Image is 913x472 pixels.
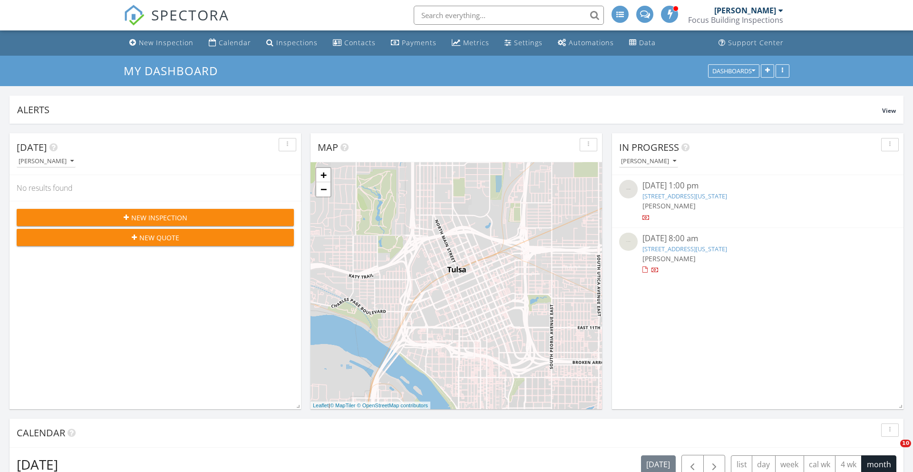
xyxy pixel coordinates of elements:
a: New Inspection [126,34,197,52]
div: Automations [569,38,614,47]
a: Data [625,34,660,52]
button: [PERSON_NAME] [17,155,76,168]
a: Calendar [205,34,255,52]
div: No results found [10,175,301,201]
a: Zoom in [316,168,330,182]
div: [DATE] 1:00 pm [642,180,874,192]
span: SPECTORA [151,5,229,25]
span: [DATE] [17,141,47,154]
div: [PERSON_NAME] [621,158,676,165]
span: 10 [900,440,911,447]
div: Alerts [17,103,882,116]
button: New Quote [17,229,294,246]
div: Support Center [728,38,784,47]
div: [PERSON_NAME] [714,6,776,15]
span: [PERSON_NAME] [642,201,696,210]
img: The Best Home Inspection Software - Spectora [124,5,145,26]
div: Contacts [344,38,376,47]
div: [DATE] 8:00 am [642,233,874,245]
div: Calendar [219,38,251,47]
a: Metrics [448,34,493,52]
a: Zoom out [316,182,330,197]
input: Search everything... [414,6,604,25]
a: Contacts [329,34,379,52]
a: [DATE] 1:00 pm [STREET_ADDRESS][US_STATE] [PERSON_NAME] [619,180,896,222]
a: SPECTORA [124,13,229,33]
button: [PERSON_NAME] [619,155,678,168]
div: | [311,402,430,410]
div: Settings [514,38,543,47]
img: streetview [619,180,638,198]
span: New Quote [139,233,179,243]
a: Automations (Advanced) [554,34,618,52]
div: Payments [402,38,437,47]
a: My Dashboard [124,63,226,79]
span: View [882,107,896,115]
button: Dashboards [708,64,759,78]
div: Data [639,38,656,47]
span: [PERSON_NAME] [642,254,696,263]
div: New Inspection [139,38,194,47]
img: streetview [619,233,638,251]
span: In Progress [619,141,679,154]
a: Settings [501,34,546,52]
iframe: Intercom live chat [881,440,903,462]
a: [DATE] 8:00 am [STREET_ADDRESS][US_STATE] [PERSON_NAME] [619,233,896,275]
div: Focus Building Inspections [688,15,783,25]
div: [PERSON_NAME] [19,158,74,165]
div: Inspections [276,38,318,47]
a: Leaflet [313,403,329,408]
a: Support Center [715,34,787,52]
span: Map [318,141,338,154]
span: New Inspection [131,213,187,223]
span: Calendar [17,426,65,439]
a: [STREET_ADDRESS][US_STATE] [642,245,727,253]
a: © OpenStreetMap contributors [357,403,428,408]
div: Metrics [463,38,489,47]
button: New Inspection [17,209,294,226]
a: Payments [387,34,440,52]
a: [STREET_ADDRESS][US_STATE] [642,192,727,200]
a: © MapTiler [330,403,356,408]
a: Inspections [262,34,321,52]
div: Dashboards [712,68,755,74]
